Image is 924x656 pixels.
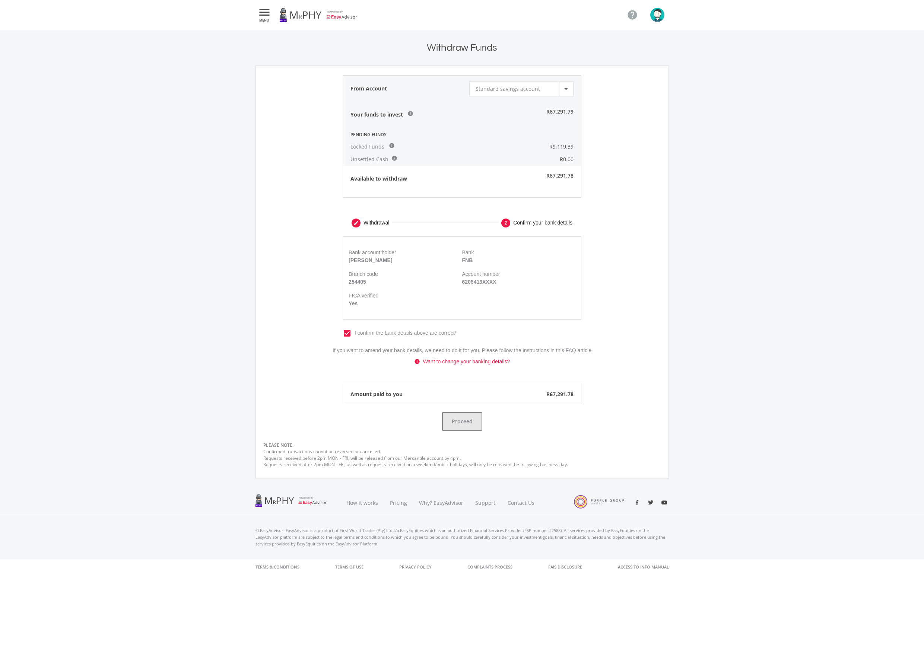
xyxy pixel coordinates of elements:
button:  MENU [255,7,273,22]
div: Account number [462,270,500,278]
p: Requests received before 2pm MON - FRI, will be released from our Mercantile account by 4pm. [263,456,661,461]
strong: From Account [350,85,387,92]
a: How it works [340,490,384,515]
mat-icon: create [353,220,359,226]
div: Withdrawal [363,219,389,227]
strong: Available to withdraw [350,175,407,182]
span: MENU [258,19,271,22]
i: info [407,111,413,117]
img: avatar.png [650,8,664,22]
a: Privacy Policy [399,559,432,575]
p: Confirmed transactions cannot be reversed or cancelled. [263,449,661,454]
span: Standard savings account [476,85,540,92]
div: R9,119.39 [482,140,581,153]
a: Terms & Conditions [255,559,299,575]
p: If you want to amend your bank details, we need to do it for you. Please follow the instructions ... [265,347,659,354]
div: R67,291.79 [482,102,581,128]
h4: Withdraw Funds [255,42,669,54]
a: FAIS Disclosure [548,559,582,575]
div: [PERSON_NAME] [349,257,392,264]
a: info Want to change your banking details? [265,354,659,369]
div: R0.00 [482,153,581,166]
span: I confirm the bank details above are correct* [352,329,581,337]
span: 2 [504,220,507,226]
i: info [414,359,420,364]
strong: Your funds to invest [350,111,403,118]
button: Proceed [442,412,482,431]
a: Complaints Process [467,559,512,575]
p: © EasyAdvisor. EasyAdvisor is a product of First World Trader (Pty) Ltd t/a EasyEquities which is... [255,527,669,547]
a:  [624,6,641,23]
a: Contact Us [502,490,541,515]
span: Unsettled Cash [350,156,388,163]
div: 6208413XXXX [462,278,496,286]
i:  [258,8,271,17]
span: Locked Funds [350,143,384,150]
p: Requests received after 2pm MON - FRI, as well as requests received on a weekend/public holidays,... [263,462,661,467]
a: Access to Info Manual [618,559,669,575]
span: Want to change your banking details? [423,358,510,366]
div: Yes [349,300,358,308]
a: Terms of Use [335,559,363,575]
a: Support [469,490,502,515]
div: FNB [462,257,473,264]
strong: Amount paid to you [350,391,403,398]
i: info [391,155,397,161]
div: Bank [462,249,474,257]
div: PLEASE NOTE: [263,443,661,448]
div: R67,291.78 [482,166,581,191]
div: Bank account holder [349,249,396,257]
div: 254405 [349,278,366,286]
div: FICA verified [349,292,378,300]
div: Branch code [349,270,378,278]
strong: R67,291.78 [546,391,574,398]
span: PENDING FUNDS [350,131,387,138]
i:  [627,9,638,20]
div: Confirm your bank details [513,219,572,227]
i: check_box [343,329,352,338]
i: info [389,143,395,149]
a: Why? EasyAdvisor [413,490,469,515]
a: Pricing [384,490,413,515]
